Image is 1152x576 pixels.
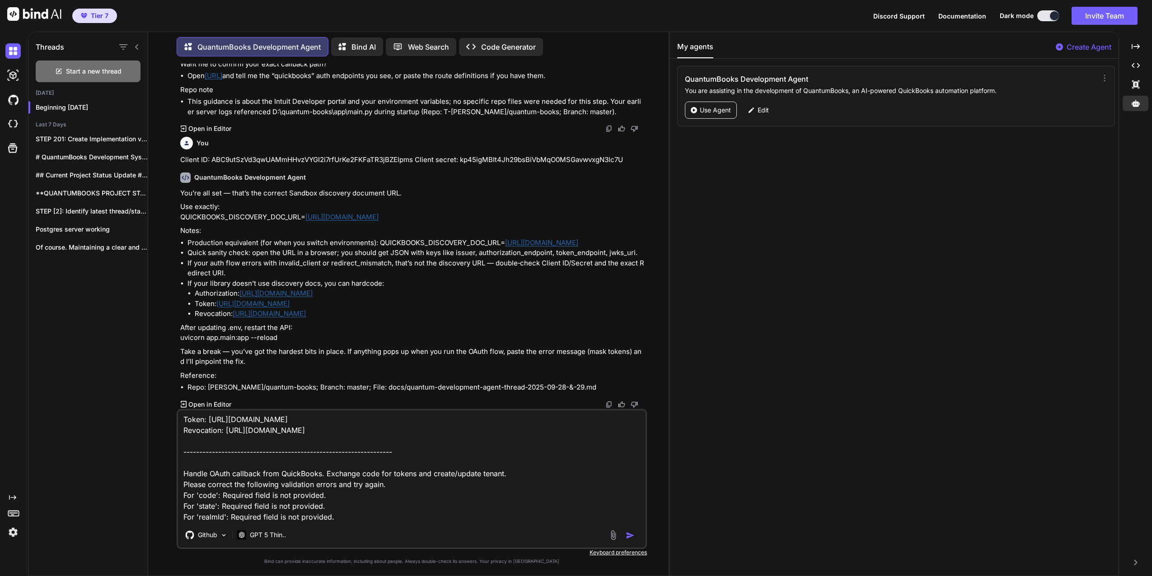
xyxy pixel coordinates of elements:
[631,125,638,132] img: dislike
[180,155,645,165] p: Client ID: ABC9utSzVd3qwUAMmHHvzVYGI2i7rfUrKe2FKFaTR3jBZElpms Client secret: kp45igMBIt4Jh29bsBiV...
[194,173,306,182] h6: QuantumBooks Development Agent
[677,41,713,58] button: My agents
[1067,42,1111,52] p: Create Agent
[608,530,618,540] img: attachment
[187,97,645,117] li: This guidance is about the Intuit Developer portal and your environment variables; no specific re...
[605,401,613,408] img: copy
[28,121,148,128] h2: Last 7 Days
[5,116,21,132] img: cloudideIcon
[91,11,108,20] span: Tier 7
[188,400,231,409] p: Open in Editor
[177,558,647,565] p: Bind can provide inaccurate information, including about people. Always double-check its answers....
[873,11,925,21] button: Discord Support
[36,243,148,252] p: Of course. Maintaining a clear and accurate...
[198,530,217,539] p: Github
[250,530,286,539] p: GPT 5 Thin..
[758,106,769,115] p: Edit
[938,12,986,20] span: Documentation
[5,525,21,540] img: settings
[178,410,646,522] textarea: These two do not resolve but the Authorization is good. -----------------------------------------...
[36,171,148,180] p: ## Current Project Status Update ### COMPLETED...
[66,67,122,76] span: Start a new thread
[180,226,645,236] p: Notes:
[408,42,449,52] p: Web Search
[187,382,645,393] li: Repo: [PERSON_NAME]/quantum-books; Branch: master; File: docs/quantum-development-agent-thread-20...
[216,299,290,308] a: [URL][DOMAIN_NAME]
[195,309,645,319] li: Revocation:
[220,531,228,539] img: Pick Models
[239,289,313,297] a: [URL][DOMAIN_NAME]
[233,309,306,318] a: [URL][DOMAIN_NAME]
[1000,11,1034,20] span: Dark mode
[205,71,222,80] a: [URL]
[28,89,148,97] h2: [DATE]
[5,43,21,59] img: darkChat
[187,71,645,81] li: Open and tell me the “quickbooks” auth endpoints you see, or paste the route definitions if you h...
[938,11,986,21] button: Documentation
[197,139,209,148] h6: You
[180,85,645,95] p: Repo note
[605,125,613,132] img: copy
[36,225,148,234] p: Postgres server working
[187,279,645,319] li: If your library doesn’t use discovery docs, you can hardcode:
[195,299,645,309] li: Token:
[618,401,625,408] img: like
[626,531,635,540] img: icon
[505,238,578,247] a: [URL][DOMAIN_NAME]
[36,42,64,52] h1: Threads
[36,135,148,144] p: STEP 201: Create Implementation v3 and Status...
[36,189,148,198] p: **QUANTUMBOOKS PROJECT STATUS** ## ✅ COMPLETED -...
[618,125,625,132] img: like
[631,401,638,408] img: dislike
[873,12,925,20] span: Discord Support
[36,103,148,112] p: Beginning [DATE]
[188,124,231,133] p: Open in Editor
[685,86,1088,95] p: You are assisting in the development of QuantumBooks, an AI-powered QuickBooks automation platform.
[72,9,117,23] button: premiumTier 7
[187,258,645,279] li: If your auth flow errors with invalid_client or redirect_mismatch, that’s not the discovery URL —...
[180,347,645,367] p: Take a break — you’ve got the hardest bits in place. If anything pops up when you run the OAuth f...
[180,202,645,222] p: Use exactly: QUICKBOOKS_DISCOVERY_DOC_URL=
[187,238,645,248] li: Production equivalent (for when you switch environments): QUICKBOOKS_DISCOVERY_DOC_URL=
[5,92,21,107] img: githubDark
[177,549,647,556] p: Keyboard preferences
[180,323,645,343] p: After updating .env, restart the API: uvicorn app.main:app --reload
[305,213,379,221] a: [URL][DOMAIN_NAME]
[237,530,246,539] img: GPT 5 Thinking High
[1072,7,1138,25] button: Invite Team
[700,106,731,115] p: Use Agent
[180,59,645,70] p: Want me to confirm your exact callback path?
[187,248,645,258] li: Quick sanity check: open the URL in a browser; you should get JSON with keys like issuer, authori...
[481,42,536,52] p: Code Generator
[180,371,645,381] p: Reference:
[197,42,321,52] p: QuantumBooks Development Agent
[7,7,61,21] img: Bind AI
[36,153,148,162] p: # QuantumBooks Development System Prompt v5 *Windows...
[36,207,148,216] p: STEP [2]: Identify latest thread/status doc to...
[81,13,87,19] img: premium
[685,74,967,84] h3: QuantumBooks Development Agent
[180,188,645,199] p: You’re all set — that’s the correct Sandbox discovery document URL.
[351,42,376,52] p: Bind AI
[195,288,645,299] li: Authorization:
[5,68,21,83] img: darkAi-studio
